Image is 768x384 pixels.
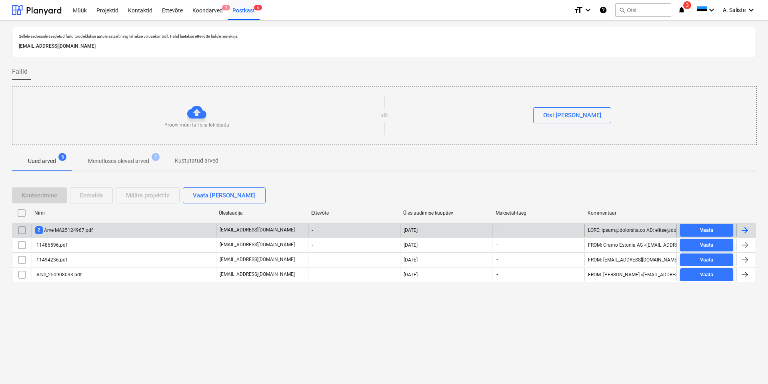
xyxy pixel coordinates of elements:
[574,5,583,15] i: format_size
[183,187,266,203] button: Vaata [PERSON_NAME]
[308,239,400,251] div: -
[175,157,218,165] p: Kustutatud arved
[88,157,149,165] p: Menetluses olevad arved
[254,5,262,10] span: 6
[58,153,66,161] span: 5
[700,255,713,265] div: Vaata
[496,241,499,248] span: -
[700,226,713,235] div: Vaata
[683,1,691,9] span: 3
[28,157,56,165] p: Uued arved
[533,107,611,123] button: Otsi [PERSON_NAME]
[619,7,625,13] span: search
[723,7,746,13] span: A. Saliste
[35,226,43,234] span: 2
[583,5,593,15] i: keyboard_arrow_down
[496,210,582,216] div: Maksetähtaeg
[308,224,400,237] div: -
[311,210,397,216] div: Ettevõte
[728,346,768,384] iframe: Chat Widget
[615,3,671,17] button: Otsi
[220,256,295,263] p: [EMAIL_ADDRESS][DOMAIN_NAME]
[308,253,400,266] div: -
[680,239,733,251] button: Vaata
[680,224,733,237] button: Vaata
[34,210,212,216] div: Nimi
[12,86,757,145] div: Proovi mõni fail siia lohistadavõiOtsi [PERSON_NAME]
[19,42,749,50] p: [EMAIL_ADDRESS][DOMAIN_NAME]
[12,67,28,76] span: Failid
[35,226,93,234] div: Arve MA25124967.pdf
[308,268,400,281] div: -
[381,112,388,119] p: või
[404,272,418,277] div: [DATE]
[404,242,418,248] div: [DATE]
[680,253,733,266] button: Vaata
[700,241,713,250] div: Vaata
[678,5,686,15] i: notifications
[35,242,67,248] div: 11486596.pdf
[35,257,67,263] div: 11494236.pdf
[404,257,418,263] div: [DATE]
[193,190,256,201] div: Vaata [PERSON_NAME]
[700,270,713,279] div: Vaata
[219,210,305,216] div: Üleslaadija
[220,227,295,233] p: [EMAIL_ADDRESS][DOMAIN_NAME]
[599,5,607,15] i: Abikeskus
[152,153,160,161] span: 1
[404,227,418,233] div: [DATE]
[164,122,229,129] p: Proovi mõni fail siia lohistada
[222,5,230,10] span: 1
[220,271,295,278] p: [EMAIL_ADDRESS][DOMAIN_NAME]
[403,210,489,216] div: Üleslaadimise kuupäev
[220,241,295,248] p: [EMAIL_ADDRESS][DOMAIN_NAME]
[543,110,601,121] div: Otsi [PERSON_NAME]
[707,5,716,15] i: keyboard_arrow_down
[19,34,749,39] p: Sellele aadressile saadetud failid töödeldakse automaatselt ning tehakse viirusekontroll. Failid ...
[746,5,756,15] i: keyboard_arrow_down
[588,210,674,216] div: Kommentaar
[496,256,499,263] span: -
[35,272,82,277] div: Arve_250908033.pdf
[496,227,499,233] span: -
[680,268,733,281] button: Vaata
[496,271,499,278] span: -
